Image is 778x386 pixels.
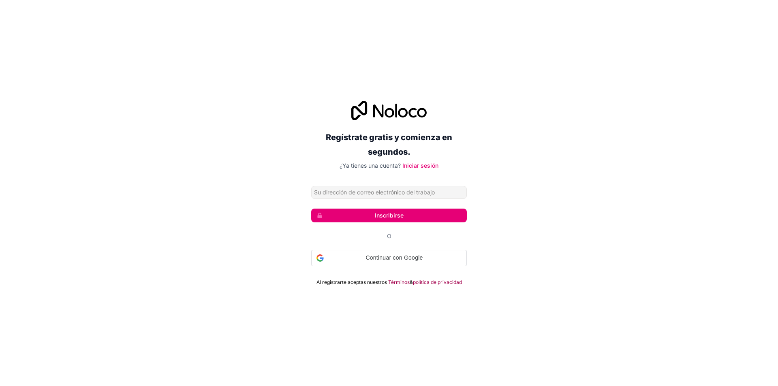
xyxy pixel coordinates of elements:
[311,186,467,199] input: Dirección de correo electrónico
[410,279,413,285] font: &
[402,162,438,169] a: Iniciar sesión
[388,279,410,286] a: Términos
[413,279,462,286] a: política de privacidad
[311,209,467,222] button: Inscribirse
[327,254,462,262] span: Continuar con Google
[311,250,467,266] div: Continuar con Google
[326,132,452,157] font: Regístrate gratis y comienza en segundos.
[316,279,387,285] font: Al registrarte aceptas nuestros
[413,279,462,285] font: política de privacidad
[375,212,404,219] font: Inscribirse
[388,279,410,285] font: Términos
[340,162,401,169] font: ¿Ya tienes una cuenta?
[387,232,391,239] font: O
